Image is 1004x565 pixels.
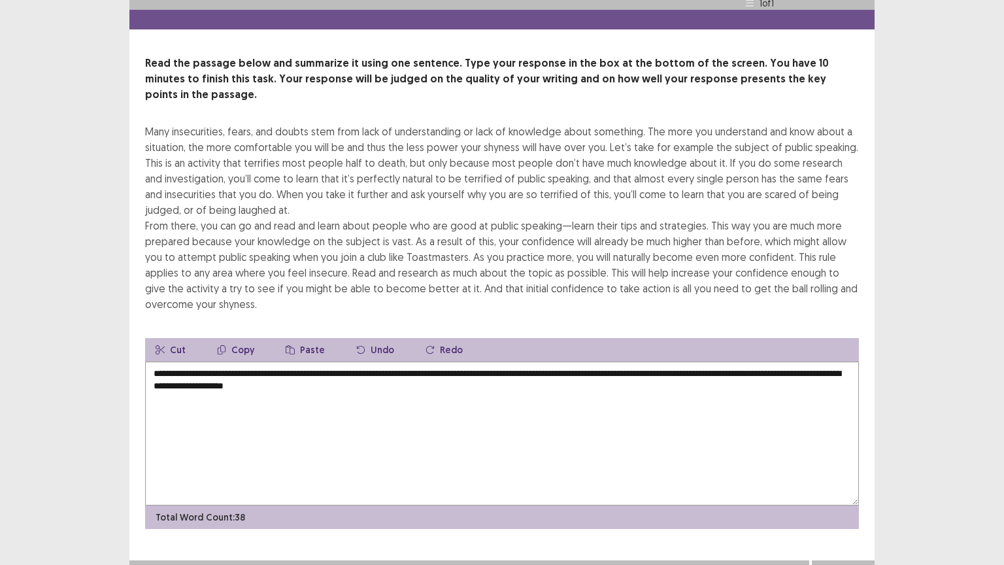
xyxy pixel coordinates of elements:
button: Redo [415,338,473,362]
p: Total Word Count: 38 [156,511,245,524]
p: Read the passage below and summarize it using one sentence. Type your response in the box at the ... [145,56,859,103]
button: Copy [207,338,265,362]
button: Paste [275,338,335,362]
div: Many insecurities, fears, and doubts stem from lack of understanding or lack of knowledge about s... [145,124,859,312]
button: Undo [346,338,405,362]
button: Cut [145,338,196,362]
